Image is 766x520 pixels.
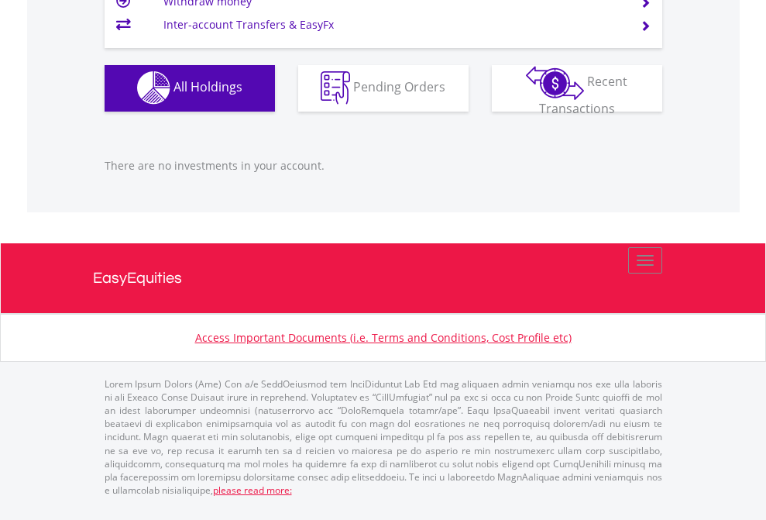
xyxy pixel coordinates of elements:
img: holdings-wht.png [137,71,170,105]
p: There are no investments in your account. [105,158,662,174]
img: transactions-zar-wht.png [526,66,584,100]
button: Pending Orders [298,65,469,112]
a: please read more: [213,484,292,497]
span: Recent Transactions [539,73,628,117]
a: EasyEquities [93,243,674,313]
span: Pending Orders [353,78,445,95]
span: All Holdings [173,78,242,95]
a: Access Important Documents (i.e. Terms and Conditions, Cost Profile etc) [195,330,572,345]
p: Lorem Ipsum Dolors (Ame) Con a/e SeddOeiusmod tem InciDiduntut Lab Etd mag aliquaen admin veniamq... [105,377,662,497]
button: All Holdings [105,65,275,112]
td: Inter-account Transfers & EasyFx [163,13,621,36]
img: pending_instructions-wht.png [321,71,350,105]
button: Recent Transactions [492,65,662,112]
